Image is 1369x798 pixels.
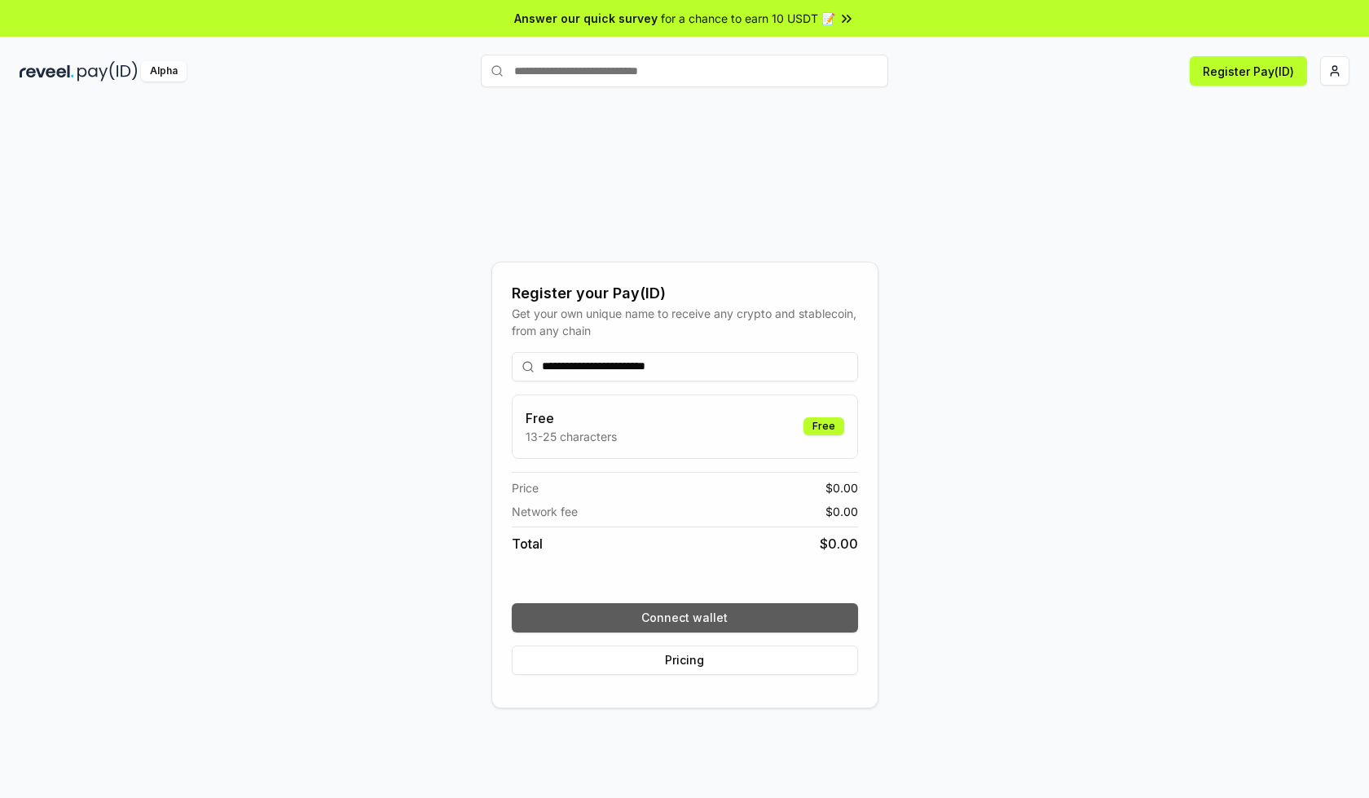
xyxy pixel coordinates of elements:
span: Answer our quick survey [514,10,658,27]
div: Register your Pay(ID) [512,282,858,305]
span: Total [512,534,543,553]
span: $ 0.00 [825,479,858,496]
h3: Free [526,408,617,428]
img: reveel_dark [20,61,74,82]
div: Free [803,417,844,435]
p: 13-25 characters [526,428,617,445]
button: Register Pay(ID) [1190,56,1307,86]
span: Network fee [512,503,578,520]
button: Connect wallet [512,603,858,633]
span: for a chance to earn 10 USDT 📝 [661,10,835,27]
span: $ 0.00 [825,503,858,520]
span: $ 0.00 [820,534,858,553]
span: Price [512,479,539,496]
button: Pricing [512,646,858,675]
img: pay_id [77,61,138,82]
div: Alpha [141,61,187,82]
div: Get your own unique name to receive any crypto and stablecoin, from any chain [512,305,858,339]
